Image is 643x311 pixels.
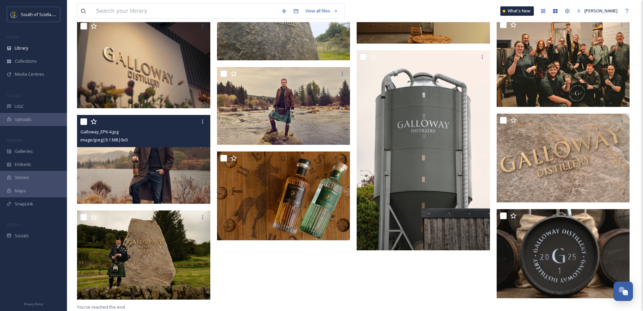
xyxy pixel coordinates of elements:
[7,35,18,40] span: MEDIA
[497,18,630,107] img: Galloway_092725_0097.jpg
[15,116,31,123] span: Uploads
[573,4,621,17] a: [PERSON_NAME]
[80,137,128,143] span: image/jpeg | 9.1 MB | 0 x 0
[614,282,633,301] button: Open Chat
[497,209,630,298] img: Galloway_092725_0003.jpg
[77,115,210,204] img: Galloway_EPK-4.jpg
[15,58,37,64] span: Collections
[357,50,490,250] img: Galloway_092725_0005.jpg
[497,114,630,202] img: Galloway_092725_0020.jpg
[93,4,278,18] input: Search your library
[15,103,24,110] span: UGC
[24,302,43,306] span: Privacy Policy
[77,19,210,108] img: Galloway_Sign_Interior.jpg
[7,93,21,98] span: COLLECT
[77,304,125,310] span: You've reached the end
[15,161,31,168] span: Embeds
[15,188,26,194] span: Maps
[584,8,618,14] span: [PERSON_NAME]
[302,4,341,17] a: View all files
[15,148,33,154] span: Galleries
[15,201,33,207] span: SnapLink
[15,45,28,51] span: Library
[15,174,29,181] span: Stories
[217,67,350,145] img: Galloway_EPK-1.jpg
[15,71,44,77] span: Media Centres
[15,233,29,239] span: Socials
[7,222,20,227] span: SOCIALS
[77,210,210,299] img: Galloway_092725_0032.jpg
[217,151,350,240] img: Galloway_092725_0015.jpg
[24,300,43,308] a: Privacy Policy
[11,11,17,18] img: images.jpeg
[7,138,22,143] span: WIDGETS
[21,11,97,17] span: South of Scotland Destination Alliance
[80,129,119,135] span: Galloway_EPK-4.jpg
[500,6,534,16] a: What's New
